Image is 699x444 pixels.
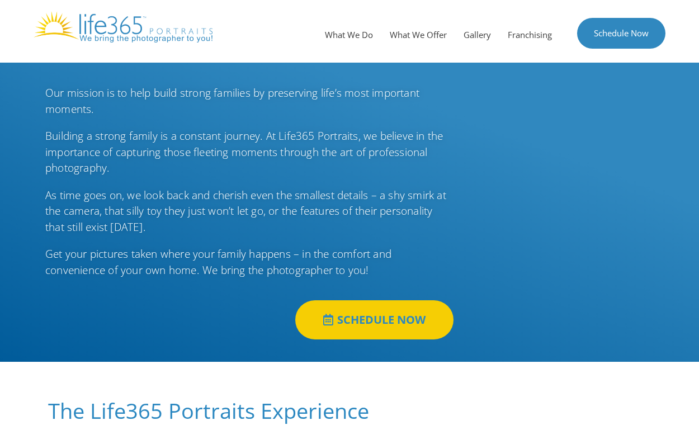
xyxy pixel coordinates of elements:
[295,300,454,339] a: SCHEDULE NOW
[34,11,212,42] img: Life365
[45,86,419,116] span: Our mission is to help build strong families by preserving life’s most important moments.
[337,314,426,325] span: SCHEDULE NOW
[577,18,665,49] a: Schedule Now
[45,247,391,277] span: Get your pictures taken where your family happens – in the comfort and convenience of your own ho...
[45,188,446,234] span: As time goes on, we look back and cherish even the smallest details – a shy smirk at the camera, ...
[499,18,560,51] a: Franchising
[45,129,443,175] span: Building a strong family is a constant journey. At Life365 Portraits, we believe in the importanc...
[381,18,455,51] a: What We Offer
[48,396,369,425] span: The Life365 Portraits Experience
[317,18,381,51] a: What We Do
[455,18,499,51] a: Gallery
